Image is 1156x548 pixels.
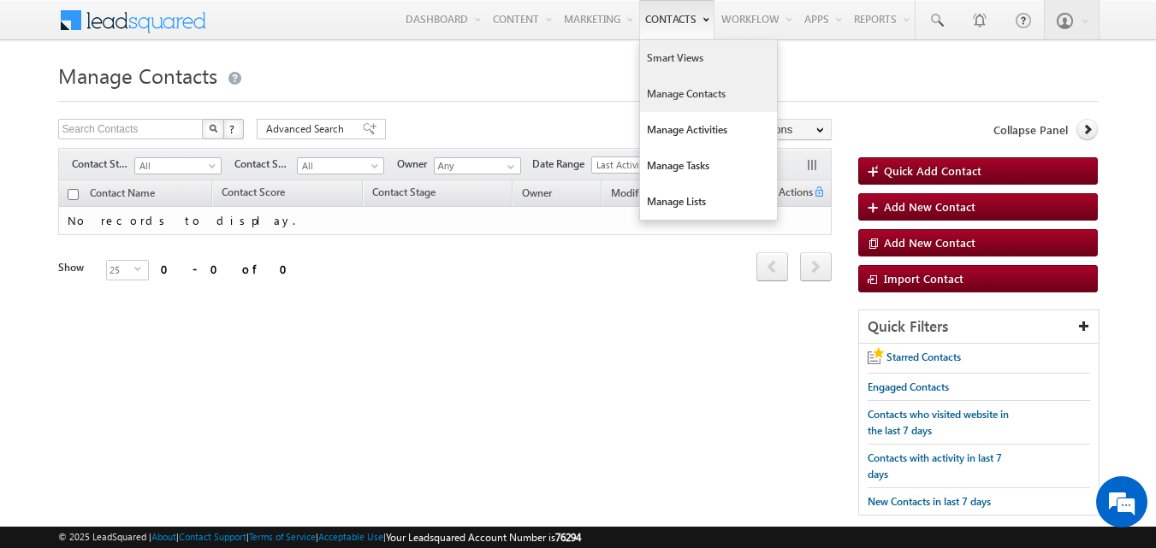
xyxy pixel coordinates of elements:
a: Contact Name [81,184,163,206]
span: Owner [522,186,552,199]
a: Manage Contacts [640,76,777,112]
span: Starred Contacts [886,351,961,363]
div: Show [58,260,92,275]
img: Search [209,124,217,133]
span: All [298,158,379,174]
button: ? [223,119,244,139]
span: Last Activity [592,157,673,173]
span: select [134,265,148,273]
a: prev [756,254,788,281]
span: Advanced Search [266,121,349,137]
span: All [135,158,216,174]
span: Contact Stage [372,186,436,198]
span: Collapse Panel [993,122,1068,138]
span: Manage Contacts [58,62,217,89]
span: New Contacts in last 7 days [868,495,991,508]
span: Contacts with activity in last 7 days [868,451,1002,480]
span: Actions [772,183,813,205]
span: Import Contact [884,271,963,286]
a: Manage Tasks [640,148,777,184]
a: All [134,157,222,174]
a: Manage Activities [640,112,777,148]
span: Contact Source [234,156,297,172]
span: Contact Stage [72,156,134,172]
span: prev [756,252,788,281]
span: Owner [397,156,434,172]
span: Modified On [611,186,668,199]
span: Add New Contact [884,199,975,214]
a: Acceptable Use [318,531,383,542]
span: Contacts who visited website in the last 7 days [868,408,1009,437]
span: ? [229,121,237,136]
span: 25 [107,261,134,280]
a: Contact Score [213,183,293,205]
div: 0 - 0 of 0 [161,259,298,279]
span: 76294 [555,531,581,544]
div: Quick Filters [859,310,1100,344]
span: next [800,252,832,281]
span: Contact Score [222,186,285,198]
a: Modified On (sorted descending) [602,183,693,205]
a: Show All Items [498,158,519,175]
a: Terms of Service [249,531,316,542]
a: Contact Stage [364,183,444,205]
span: Date Range [532,156,591,172]
input: Type to Search [434,157,521,174]
a: Last Activity [591,156,679,174]
td: No records to display. [58,207,832,235]
span: Quick Add Contact [884,163,981,178]
a: About [151,531,176,542]
a: All [297,157,384,174]
span: Add New Contact [884,235,975,250]
a: Manage Lists [640,184,777,220]
a: next [800,254,832,281]
span: Engaged Contacts [868,380,949,393]
span: Your Leadsquared Account Number is [386,531,581,544]
button: Actions [733,119,832,140]
span: © 2025 LeadSquared | | | | | [58,529,581,545]
input: Check all records [68,189,79,200]
a: Contact Support [179,531,246,542]
a: Smart Views [640,40,777,76]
